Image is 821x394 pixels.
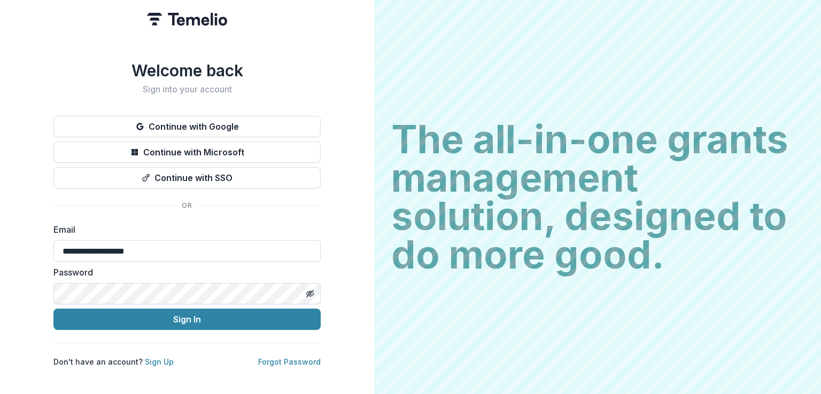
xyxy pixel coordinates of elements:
a: Sign Up [145,357,174,366]
button: Continue with Microsoft [53,141,321,163]
button: Continue with Google [53,116,321,137]
label: Email [53,223,314,236]
button: Sign In [53,309,321,330]
img: Temelio [147,13,227,26]
label: Password [53,266,314,279]
h1: Welcome back [53,61,321,80]
a: Forgot Password [258,357,321,366]
button: Continue with SSO [53,167,321,188]
p: Don't have an account? [53,356,174,367]
button: Toggle password visibility [301,285,319,302]
h2: Sign into your account [53,84,321,94]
